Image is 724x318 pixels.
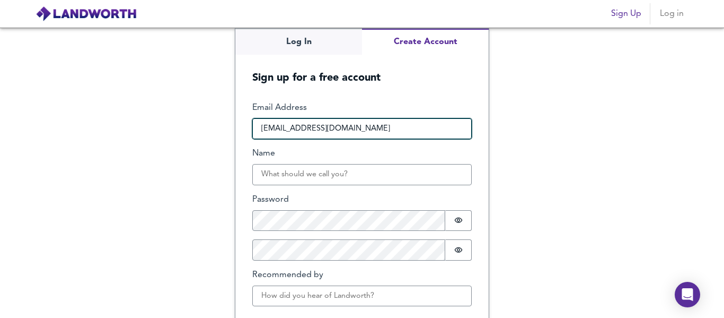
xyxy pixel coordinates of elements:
[252,164,472,185] input: What should we call you?
[655,3,688,24] button: Log in
[252,102,472,114] label: Email Address
[252,269,472,281] label: Recommended by
[445,210,472,231] button: Show password
[235,29,362,55] button: Log In
[607,3,646,24] button: Sign Up
[252,194,472,206] label: Password
[675,282,700,307] div: Open Intercom Messenger
[252,286,472,307] input: How did you hear of Landworth?
[362,29,489,55] button: Create Account
[252,148,472,160] label: Name
[659,6,684,21] span: Log in
[252,118,472,140] input: How can we reach you?
[611,6,641,21] span: Sign Up
[235,55,489,85] h5: Sign up for a free account
[36,6,137,22] img: logo
[445,239,472,261] button: Show password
